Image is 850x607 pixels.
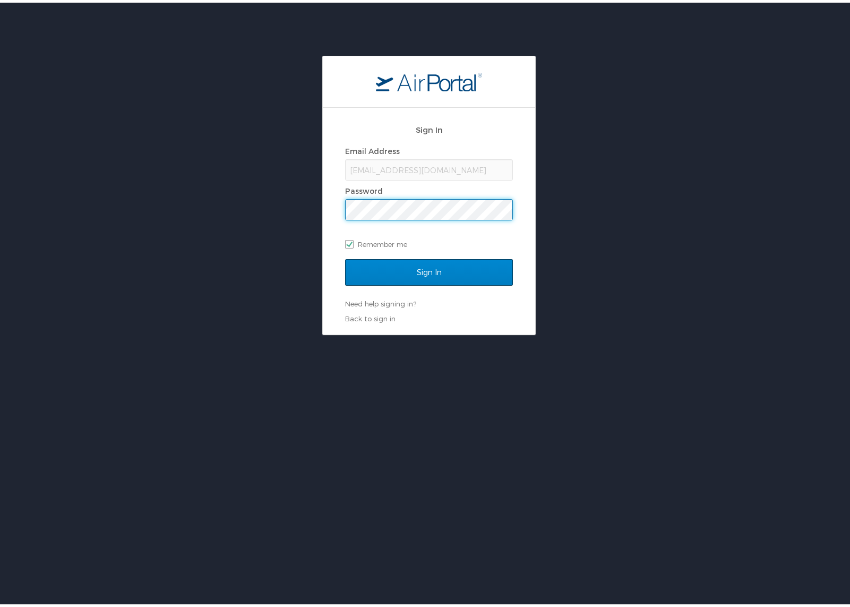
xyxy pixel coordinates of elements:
a: Back to sign in [345,312,396,320]
label: Email Address [345,144,400,153]
h2: Sign In [345,121,513,133]
img: logo [376,70,482,89]
label: Remember me [345,234,513,250]
a: Need help signing in? [345,297,416,305]
label: Password [345,184,383,193]
input: Sign In [345,257,513,283]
